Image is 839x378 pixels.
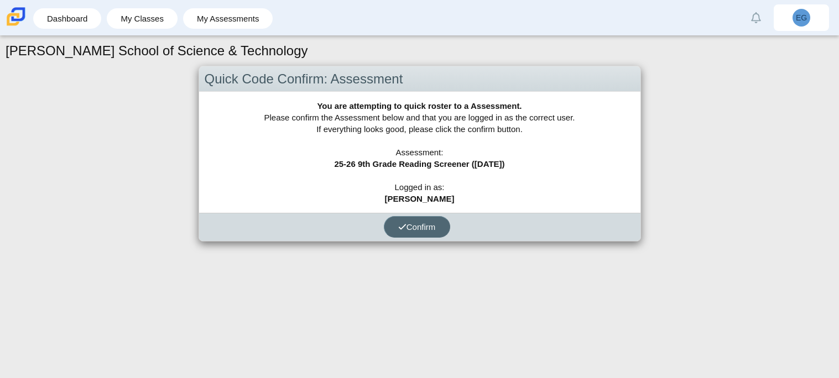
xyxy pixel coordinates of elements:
[796,14,807,22] span: EG
[199,66,640,92] div: Quick Code Confirm: Assessment
[317,101,522,111] b: You are attempting to quick roster to a Assessment.
[334,159,504,169] b: 25-26 9th Grade Reading Screener ([DATE])
[199,92,640,213] div: Please confirm the Assessment below and that you are logged in as the correct user. If everything...
[398,222,436,232] span: Confirm
[744,6,768,30] a: Alerts
[385,194,455,203] b: [PERSON_NAME]
[39,8,96,29] a: Dashboard
[112,8,172,29] a: My Classes
[189,8,268,29] a: My Assessments
[4,20,28,30] a: Carmen School of Science & Technology
[6,41,308,60] h1: [PERSON_NAME] School of Science & Technology
[774,4,829,31] a: EG
[384,216,450,238] button: Confirm
[4,5,28,28] img: Carmen School of Science & Technology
